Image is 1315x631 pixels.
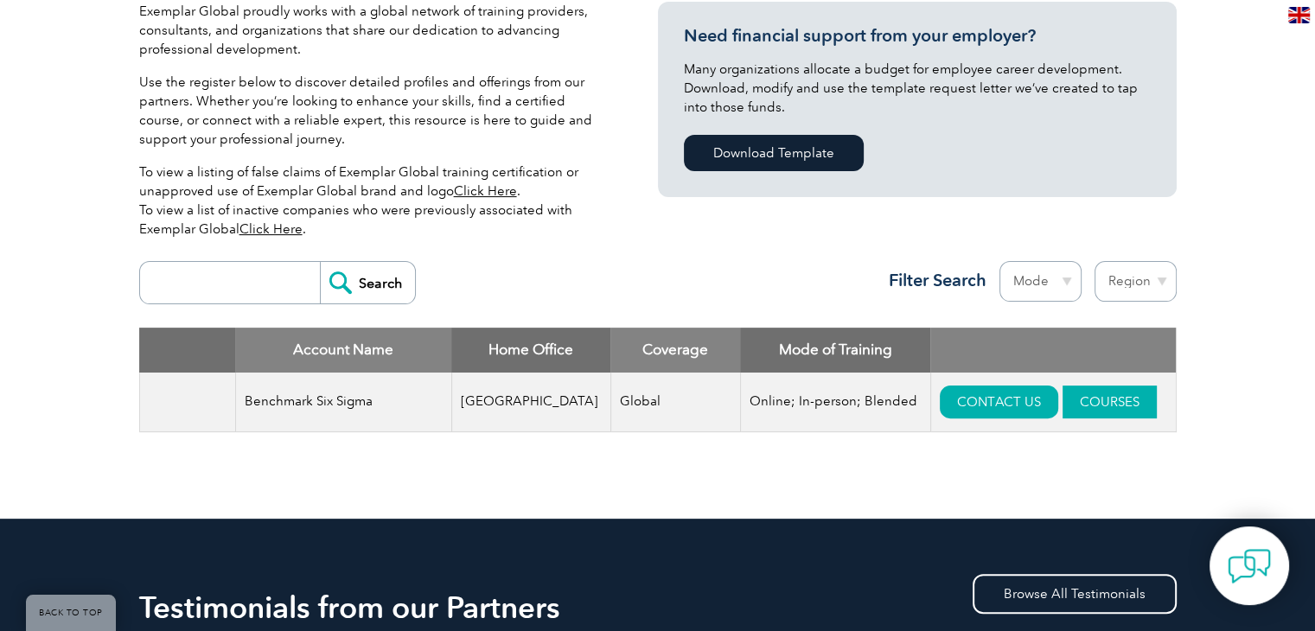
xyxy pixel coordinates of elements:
[451,328,610,373] th: Home Office: activate to sort column ascending
[930,328,1176,373] th: : activate to sort column ascending
[878,270,986,291] h3: Filter Search
[1288,7,1310,23] img: en
[139,2,606,59] p: Exemplar Global proudly works with a global network of training providers, consultants, and organ...
[139,163,606,239] p: To view a listing of false claims of Exemplar Global training certification or unapproved use of ...
[454,183,517,199] a: Click Here
[684,60,1151,117] p: Many organizations allocate a budget for employee career development. Download, modify and use th...
[610,373,740,432] td: Global
[740,373,930,432] td: Online; In-person; Blended
[235,373,451,432] td: Benchmark Six Sigma
[1228,545,1271,588] img: contact-chat.png
[235,328,451,373] th: Account Name: activate to sort column descending
[940,386,1058,418] a: CONTACT US
[26,595,116,631] a: BACK TO TOP
[684,25,1151,47] h3: Need financial support from your employer?
[320,262,415,303] input: Search
[610,328,740,373] th: Coverage: activate to sort column ascending
[139,594,1177,621] h2: Testimonials from our Partners
[973,574,1177,614] a: Browse All Testimonials
[740,328,930,373] th: Mode of Training: activate to sort column ascending
[684,135,864,171] a: Download Template
[451,373,610,432] td: [GEOGRAPHIC_DATA]
[239,221,303,237] a: Click Here
[139,73,606,149] p: Use the register below to discover detailed profiles and offerings from our partners. Whether you...
[1063,386,1157,418] a: COURSES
